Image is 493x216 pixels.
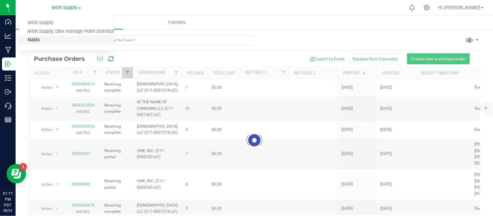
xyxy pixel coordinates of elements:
[3,191,13,208] p: 01:11 PM PDT
[19,163,27,171] iframe: Resource center unread badge
[3,208,13,213] p: 08/25
[5,47,11,53] inline-svg: Manufacturing
[423,5,431,11] div: Manage settings
[5,75,11,81] inline-svg: Inventory
[159,19,194,25] span: Transfers
[5,89,11,95] inline-svg: Outbound
[438,5,481,10] span: Hi, [PERSON_NAME]!
[5,117,11,123] inline-svg: Reports
[6,164,26,184] iframe: Resource center
[19,27,114,36] a: MSR Supply, DBA Vantage Point Distribution
[19,36,114,44] a: Nabis
[16,16,123,29] a: Purchase Orders
[5,61,11,67] inline-svg: Inbound
[52,5,78,10] span: MSR Supply
[5,103,11,109] inline-svg: Call Center
[29,35,254,45] input: Search Purchase Order ID, Vendor Name and Ref Field 1
[123,16,231,29] a: Transfers
[5,33,11,39] inline-svg: Analytics
[5,19,11,25] inline-svg: Dashboard
[19,19,114,27] a: MSR Supply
